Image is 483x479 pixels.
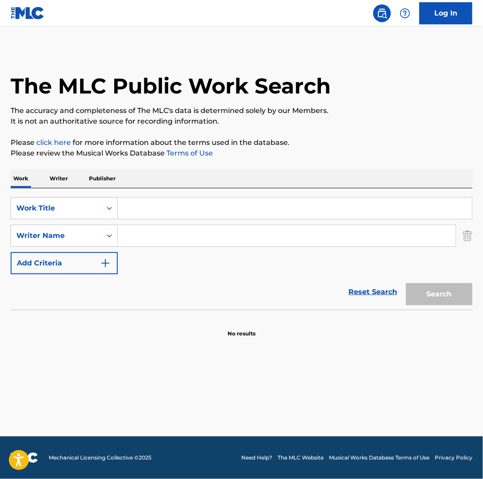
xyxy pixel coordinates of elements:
[241,454,272,462] a: Need Help?
[419,2,472,24] a: Log In
[16,230,96,241] div: Writer Name
[373,4,391,22] a: Public Search
[228,319,255,338] p: No results
[165,149,213,157] a: Terms of Use
[11,116,472,127] p: It is not an authoritative source for recording information.
[463,225,472,247] img: Delete Criterion
[278,454,324,462] a: The MLC Website
[11,7,45,19] img: MLC Logo
[11,73,331,99] h1: The MLC Public Work Search
[439,436,483,479] iframe: Chat Widget
[435,454,472,462] a: Privacy Policy
[36,138,71,147] a: click here
[11,169,31,188] p: Work
[16,203,96,214] div: Work Title
[344,282,402,302] a: Reset Search
[11,197,472,310] form: Search Form
[11,105,472,116] p: The accuracy and completeness of The MLC's data is determined solely by our Members.
[11,148,472,159] p: Please review the Musical Works Database
[100,258,111,269] img: 9d2ae6d4665cec9f34b9.svg
[86,169,118,188] p: Publisher
[396,4,414,22] div: Help
[47,169,70,188] p: Writer
[11,452,38,463] img: logo
[49,454,151,462] span: Mechanical Licensing Collective © 2025
[377,8,387,19] img: search
[11,252,118,274] button: Add Criteria
[11,137,472,148] p: Please for more information about the terms used in the database.
[400,8,410,19] img: help
[329,454,429,462] a: Musical Works Database Terms of Use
